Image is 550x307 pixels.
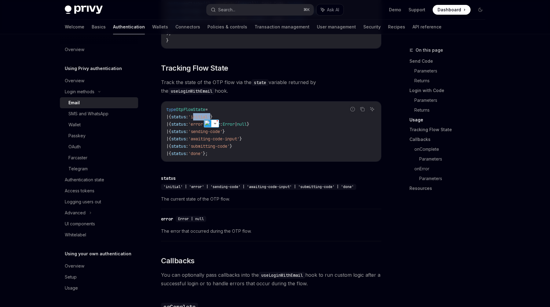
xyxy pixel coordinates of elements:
a: Connectors [175,20,200,34]
span: : [186,136,188,142]
a: API reference [413,20,442,34]
span: | [166,121,169,127]
a: SMS and WhatsApp [60,108,138,119]
div: Wallet [68,121,81,128]
code: state [251,79,269,86]
span: { [169,151,171,156]
a: Logging users out [60,196,138,207]
span: Dashboard [438,7,461,13]
a: Demo [389,7,401,13]
span: { [169,114,171,120]
a: Usage [60,283,138,294]
a: Parameters [419,174,490,183]
a: onError [414,164,490,174]
span: status [171,143,186,149]
button: Search...⌘K [207,4,313,15]
a: Returns [414,76,490,86]
a: onComplete [414,144,490,154]
a: Parameters [414,95,490,105]
div: Login methods [65,88,94,95]
button: Toggle dark mode [475,5,485,15]
a: Overview [60,44,138,55]
a: Email [60,97,138,108]
span: status [171,129,186,134]
a: Whitelabel [60,229,138,240]
span: : [186,129,188,134]
span: { [169,121,171,127]
a: Support [409,7,425,13]
a: Welcome [65,20,84,34]
div: Telegram [68,165,88,172]
a: Usage [409,115,490,125]
div: Overview [65,46,84,53]
a: Overview [60,75,138,86]
span: Callbacks [161,256,195,266]
span: | [235,121,237,127]
button: Ask AI [368,105,376,113]
a: Tracking Flow State [409,125,490,135]
span: 'submitting-code' [188,143,230,149]
span: 'error' [188,121,205,127]
div: Whitelabel [65,231,86,239]
div: status [161,175,176,181]
a: Parameters [419,154,490,164]
span: { [169,136,171,142]
a: Farcaster [60,152,138,163]
div: Setup [65,273,77,281]
span: 'initial' | 'error' | 'sending-code' | 'awaiting-code-input' | 'submitting-code' | 'done' [163,184,354,189]
a: Wallets [152,20,168,34]
span: { [169,143,171,149]
button: Copy the contents from the code block [358,105,366,113]
div: Farcaster [68,154,87,161]
a: Login with Code [409,86,490,95]
div: error [161,216,173,222]
h5: Using your own authentication [65,250,131,257]
div: UI components [65,220,95,227]
span: : [186,114,188,120]
a: Resources [409,183,490,193]
img: dark logo [65,6,103,14]
code: useLoginWithEmail [259,272,305,279]
span: OtpFlowState [176,107,205,112]
span: status [171,114,186,120]
button: Ask AI [317,4,343,15]
span: { [169,129,171,134]
span: }; [203,151,208,156]
div: Access tokens [65,187,94,194]
a: Policies & controls [207,20,247,34]
a: Passkey [60,130,138,141]
a: Overview [60,261,138,272]
span: | [166,143,169,149]
a: Callbacks [409,135,490,144]
span: ⌘ K [303,7,310,12]
div: Advanced [65,209,86,216]
span: } [247,121,249,127]
h5: Using Privy authentication [65,65,122,72]
a: Parameters [414,66,490,76]
a: Security [363,20,381,34]
span: type [166,107,176,112]
a: UI components [60,218,138,229]
div: Email [68,99,80,106]
span: } [166,38,169,43]
span: You can optionally pass callbacks into the hook to run custom logic after a successful login or t... [161,271,381,288]
span: } [210,114,213,120]
span: 'awaiting-code-input' [188,136,240,142]
a: Returns [414,105,490,115]
span: null [237,121,247,127]
div: OAuth [68,143,81,150]
a: Dashboard [433,5,471,15]
a: Basics [92,20,106,34]
button: Report incorrect code [349,105,357,113]
a: Access tokens [60,185,138,196]
span: : [220,121,222,127]
span: On this page [416,46,443,54]
a: OAuth [60,141,138,152]
span: status [171,136,186,142]
div: Usage [65,284,78,292]
a: Send Code [409,56,490,66]
a: User management [317,20,356,34]
span: : [186,151,188,156]
span: 'done' [188,151,203,156]
div: Authentication state [65,176,104,183]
